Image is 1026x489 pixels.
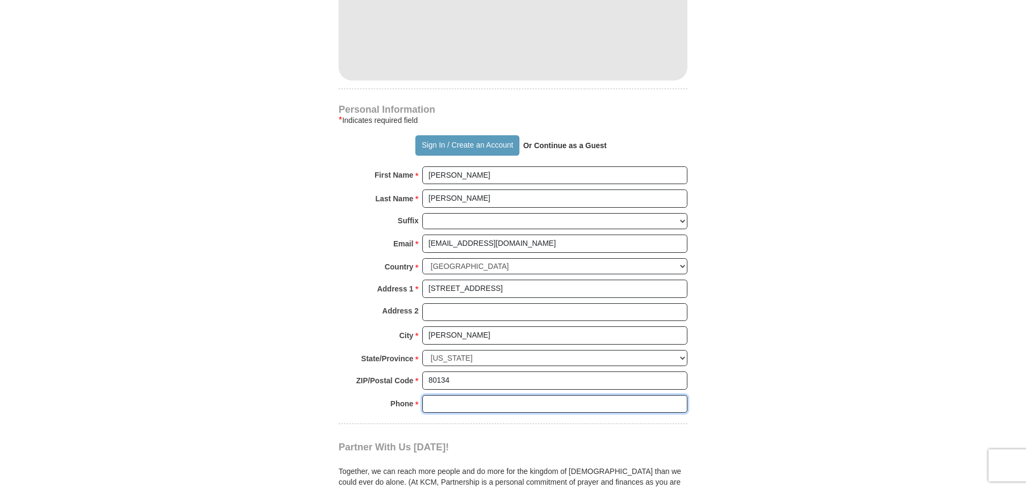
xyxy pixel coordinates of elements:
strong: Address 2 [382,303,419,318]
strong: Phone [391,396,414,411]
strong: Email [393,236,413,251]
strong: First Name [375,167,413,183]
h4: Personal Information [339,105,687,114]
strong: State/Province [361,351,413,366]
strong: ZIP/Postal Code [356,373,414,388]
strong: Last Name [376,191,414,206]
strong: Suffix [398,213,419,228]
strong: Or Continue as a Guest [523,141,607,150]
strong: Address 1 [377,281,414,296]
strong: Country [385,259,414,274]
button: Sign In / Create an Account [415,135,519,156]
strong: City [399,328,413,343]
span: Partner With Us [DATE]! [339,442,449,452]
div: Indicates required field [339,114,687,127]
